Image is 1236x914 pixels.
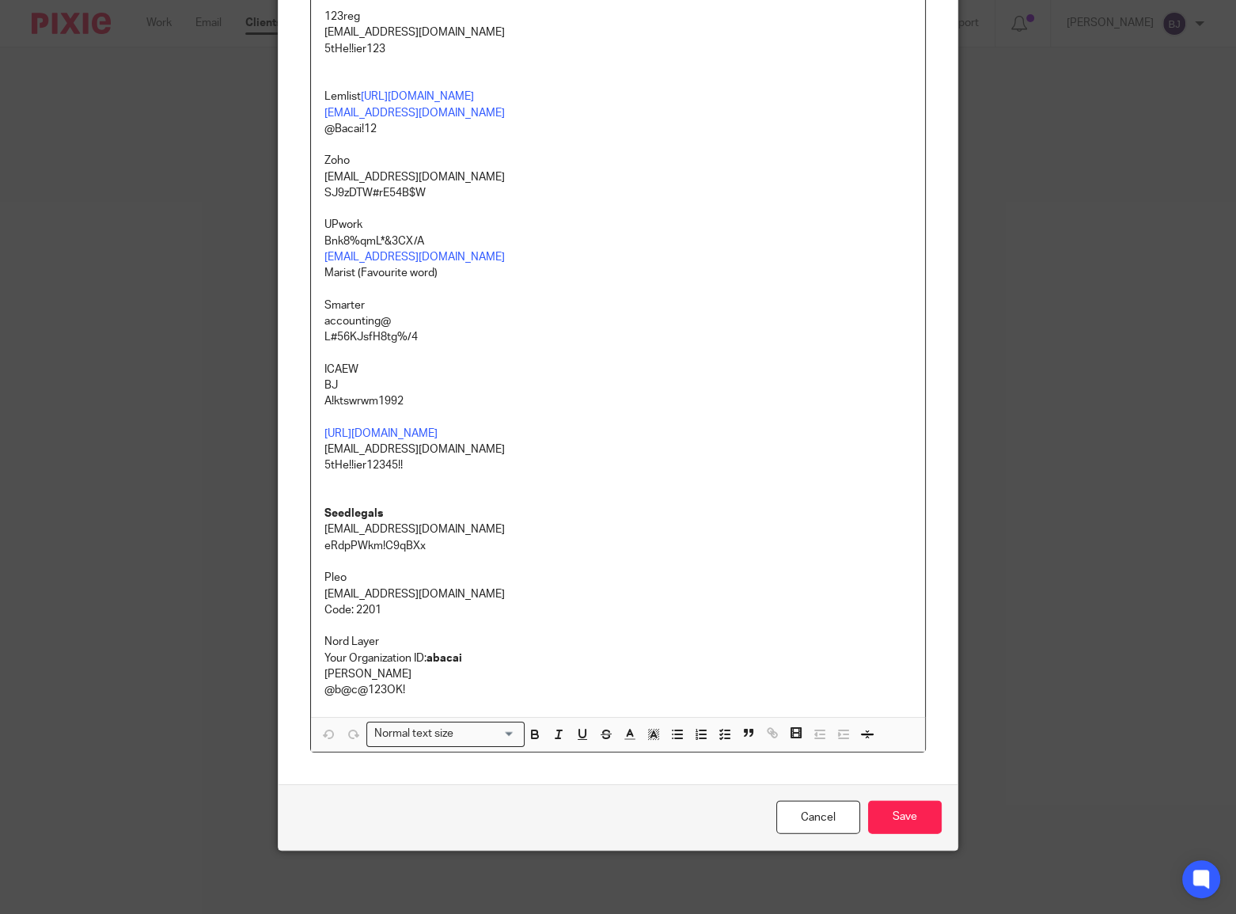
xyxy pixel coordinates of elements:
[324,457,912,473] p: 5tHe!!ier12345!!
[324,602,912,635] p: Code: 2201
[868,801,942,835] input: Save
[324,108,504,119] a: [EMAIL_ADDRESS][DOMAIN_NAME]
[366,722,525,746] div: Search for option
[324,121,912,137] p: @Bacai!12
[324,634,912,650] p: Nord Layer
[324,298,912,313] p: Smarter
[324,362,912,377] p: ICAEW
[324,377,912,393] p: BJ
[324,521,912,537] p: [EMAIL_ADDRESS][DOMAIN_NAME]
[324,265,912,281] p: Marist (Favourite word)
[324,570,912,586] p: Pleo
[324,650,912,666] p: Your Organization ID:
[776,801,860,835] a: Cancel
[324,682,912,698] p: @b@c@123OK!
[324,41,912,57] p: 5tHe!!ier123
[426,653,461,664] strong: abacai
[370,726,457,742] span: Normal text size
[324,313,912,329] p: accounting@
[324,393,912,409] p: A!ktswrwm1992
[324,25,912,40] p: [EMAIL_ADDRESS][DOMAIN_NAME]
[324,169,912,185] p: [EMAIL_ADDRESS][DOMAIN_NAME]
[324,442,912,457] p: [EMAIL_ADDRESS][DOMAIN_NAME]
[324,185,912,201] p: SJ9zDTW#rE54B$W
[458,726,515,742] input: Search for option
[324,666,912,682] p: [PERSON_NAME]
[324,89,912,104] p: Lemlist
[324,9,912,25] p: 123reg
[324,252,504,263] a: [EMAIL_ADDRESS][DOMAIN_NAME]
[324,153,912,169] p: Zoho
[360,91,473,102] a: [URL][DOMAIN_NAME]
[324,586,912,602] p: [EMAIL_ADDRESS][DOMAIN_NAME]
[324,233,912,249] p: Bnk8%qmL*&3CX/A
[324,217,912,233] p: UPwork
[324,538,912,554] p: eRdpPWkm!C9qBXx
[324,428,437,439] a: [URL][DOMAIN_NAME]
[324,508,382,519] strong: Seedlegals
[324,329,912,345] p: L#56KJsfH8tg%/4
